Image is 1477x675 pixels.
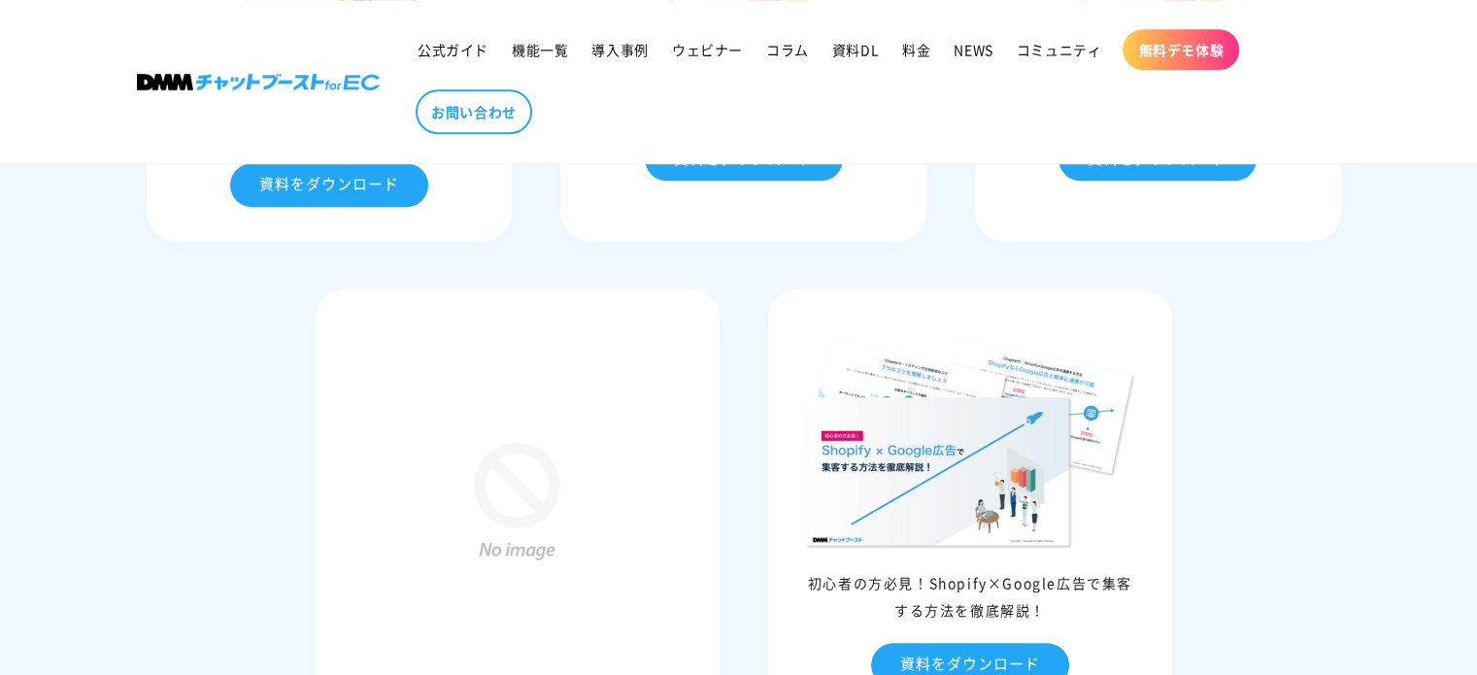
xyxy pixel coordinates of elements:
[832,41,879,58] span: 資料DL
[431,103,517,120] span: お問い合わせ
[500,29,580,70] a: 機能一覧
[512,41,568,58] span: 機能一覧
[1138,41,1224,58] span: 無料デモ体験
[1017,41,1102,58] span: コミュニティ
[902,41,930,58] span: 料金
[230,163,428,207] a: 資料をダウンロード
[1005,29,1114,70] a: コミュニティ
[890,29,942,70] a: 料金
[1123,29,1239,70] a: 無料デモ体験
[137,74,380,90] img: 株式会社DMM Boost
[416,89,532,134] a: お問い合わせ
[418,41,488,58] span: 公式ガイド
[406,29,500,70] a: 公式ガイド
[766,41,809,58] span: コラム
[773,569,1168,624] div: 初心者の方必見！Shopify×Google広告で集客する方法を徹底解説！
[821,29,890,70] a: 資料DL
[591,41,648,58] span: 導入事例
[580,29,659,70] a: 導入事例
[660,29,755,70] a: ウェビナー
[755,29,821,70] a: コラム
[672,41,743,58] span: ウェビナー
[954,41,992,58] span: NEWS
[942,29,1004,70] a: NEWS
